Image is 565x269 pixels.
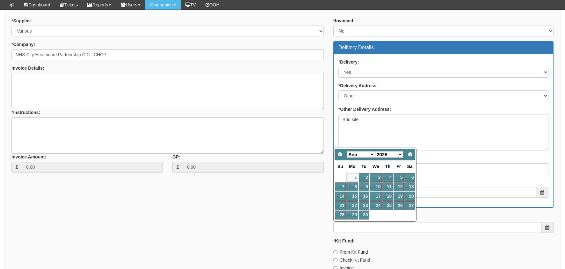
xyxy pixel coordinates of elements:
a: 6 [404,173,415,182]
label: Company: [11,41,35,48]
label: From Kit Fund [333,249,368,255]
input: Check Kit Fund [333,258,337,262]
a: 8 [346,182,358,191]
label: Instructions: [11,109,40,116]
a: 11 [382,182,393,191]
a: 13 [404,182,415,191]
a: 1 [346,173,358,182]
a: 30 [359,211,369,219]
label: Invoiced: [333,18,355,24]
span: Wednesday [373,164,379,169]
label: Invoice Details: [11,65,44,71]
span: Saturday [407,164,412,169]
a: 23 [359,201,369,210]
a: 10 [370,182,382,191]
a: 12 [394,182,404,191]
a: 15 [346,192,358,201]
a: 7 [335,182,346,191]
a: 26 [394,201,404,210]
span: Thursday [385,164,390,169]
a: 22 [346,201,358,210]
span: Sunday [337,164,343,169]
span: Next [408,152,413,157]
input: From Kit Fund [333,250,337,254]
a: 9 [359,182,369,191]
label: Supplier: [11,18,33,24]
label: GP: [172,154,180,160]
label: Delivery Address: [338,82,378,89]
a: 21 [335,201,346,210]
a: 27 [404,201,415,210]
a: 5 [394,173,404,182]
a: 19 [394,192,404,201]
label: Invoice Amount: [11,154,46,160]
h3: Delivery Details [338,45,548,50]
span: Prev [337,152,343,157]
a: Prev [336,150,344,159]
a: 18 [382,192,393,201]
a: 17 [370,192,382,201]
label: Delivery: [338,59,359,65]
a: 3 [370,173,382,182]
span: Friday [396,164,401,169]
label: Check Kit Fund [333,257,370,263]
span: Monday [349,164,355,169]
a: 28 [335,211,346,219]
label: Kit Fund: [333,238,355,244]
a: 4 [382,173,393,182]
a: 25 [382,201,393,210]
a: 14 [335,192,346,201]
a: 29 [346,211,358,219]
label: Other Delivery Address: [338,106,391,112]
a: 16 [359,192,369,201]
a: 2 [359,173,369,182]
span: Tuesday [361,164,366,169]
a: 20 [404,192,415,201]
a: 24 [370,201,382,210]
a: Next [406,150,415,159]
